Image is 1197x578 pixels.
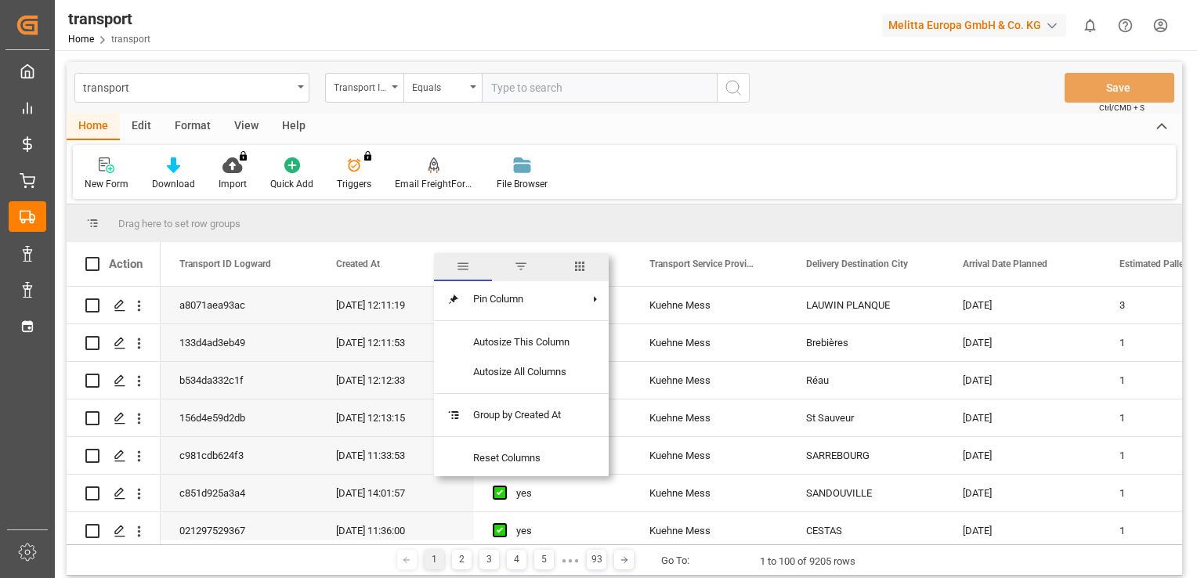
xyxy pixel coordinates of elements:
div: a8071aea93ac [161,287,317,323]
div: [DATE] [944,475,1101,511]
div: Press SPACE to select this row. [67,287,161,324]
div: yes [516,513,612,549]
div: Action [109,257,143,271]
div: Edit [120,114,163,140]
div: Melitta Europa GmbH & Co. KG [882,14,1066,37]
div: Go To: [661,553,689,569]
div: Home [67,114,120,140]
div: Kuehne Mess [631,399,787,436]
div: [DATE] [944,512,1101,549]
div: Transport ID Logward [334,77,387,95]
div: Kuehne Mess [631,287,787,323]
div: Kuehne Mess [631,512,787,549]
div: Press SPACE to select this row. [67,512,161,550]
div: New Form [85,177,128,191]
div: SANDOUVILLE [787,475,944,511]
div: Press SPACE to select this row. [67,475,161,512]
div: 4 [507,550,526,569]
div: c981cdb624f3 [161,437,317,474]
span: Created At [336,258,380,269]
div: 3 [479,550,499,569]
div: 021297529367 [161,512,317,549]
div: [DATE] [944,287,1101,323]
div: Réau [787,362,944,399]
span: Transport Service Provider [649,258,754,269]
span: Reset Columns [461,443,582,473]
div: [DATE] [944,437,1101,474]
div: 5 [534,550,554,569]
div: Quick Add [270,177,313,191]
div: c851d925a3a4 [161,475,317,511]
span: Ctrl/CMD + S [1099,102,1145,114]
div: File Browser [497,177,548,191]
div: [DATE] 11:33:53 [317,437,474,474]
div: Kuehne Mess [631,437,787,474]
div: Press SPACE to select this row. [67,437,161,475]
div: [DATE] 12:11:19 [317,287,474,323]
div: St Sauveur [787,399,944,436]
button: Melitta Europa GmbH & Co. KG [882,10,1072,40]
span: Delivery Destination City [806,258,908,269]
span: Autosize This Column [461,327,582,357]
div: yes [516,475,612,511]
div: 1 [425,550,444,569]
div: [DATE] 12:13:15 [317,399,474,436]
div: Help [270,114,317,140]
span: Arrival Date Planned [963,258,1047,269]
div: [DATE] [944,362,1101,399]
div: transport [68,7,150,31]
div: b534da332c1f [161,362,317,399]
div: [DATE] [944,399,1101,436]
span: Autosize All Columns [461,357,582,387]
div: [DATE] 11:36:00 [317,512,474,549]
button: show 0 new notifications [1072,8,1108,43]
button: open menu [74,73,309,103]
div: 93 [587,550,606,569]
button: open menu [325,73,403,103]
span: general [434,253,492,281]
a: Home [68,34,94,45]
div: [DATE] [944,324,1101,361]
div: Brebières [787,324,944,361]
div: Format [163,114,222,140]
span: Transport ID Logward [179,258,271,269]
button: open menu [403,73,482,103]
div: Press SPACE to select this row. [67,399,161,437]
div: Kuehne Mess [631,362,787,399]
div: 2 [452,550,472,569]
div: [DATE] 12:11:53 [317,324,474,361]
div: Kuehne Mess [631,475,787,511]
div: Press SPACE to select this row. [67,362,161,399]
div: [DATE] 12:12:33 [317,362,474,399]
input: Type to search [482,73,717,103]
div: 156d4e59d2db [161,399,317,436]
div: 1 to 100 of 9205 rows [760,554,855,569]
div: ● ● ● [562,555,579,566]
div: Download [152,177,195,191]
button: Help Center [1108,8,1143,43]
span: filter [492,253,550,281]
button: search button [717,73,750,103]
div: LAUWIN PLANQUE [787,287,944,323]
div: CESTAS [787,512,944,549]
span: Pin Column [461,284,582,314]
span: Drag here to set row groups [118,218,240,229]
div: Equals [412,77,465,95]
div: transport [83,77,292,96]
div: [DATE] 14:01:57 [317,475,474,511]
div: 133d4ad3eb49 [161,324,317,361]
button: Save [1065,73,1174,103]
div: Press SPACE to select this row. [67,324,161,362]
div: Kuehne Mess [631,324,787,361]
div: SARREBOURG [787,437,944,474]
div: Email FreightForwarders [395,177,473,191]
span: columns [551,253,609,281]
span: Group by Created At [461,400,582,430]
div: View [222,114,270,140]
